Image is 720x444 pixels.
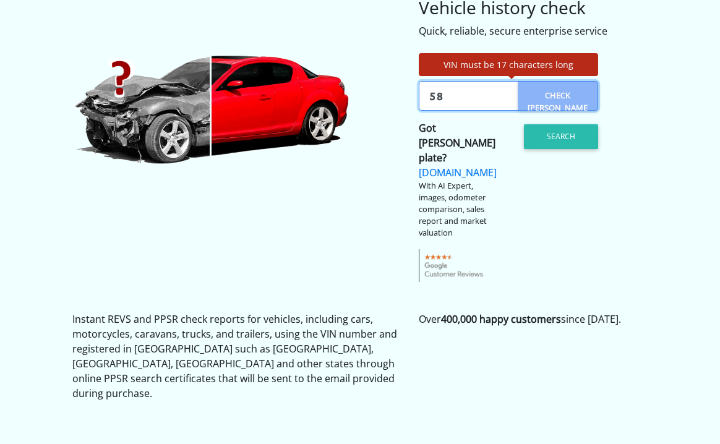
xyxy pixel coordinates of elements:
[419,121,495,164] strong: Got [PERSON_NAME] plate?
[524,124,598,149] button: Search
[419,23,648,38] div: Quick, reliable, secure enterprise service
[72,312,400,401] p: Instant REVS and PPSR check reports for vehicles, including cars, motorcycles, caravans, trucks, ...
[72,53,351,166] img: CheckVIN
[419,312,648,327] p: Over since [DATE].
[419,166,497,179] a: [DOMAIN_NAME]
[441,312,561,326] strong: 400,000 happy customers
[419,249,490,283] img: gcr-badge-transparent.png.pagespeed.ce.05XcFOhvEz.png
[518,81,598,111] a: Check [PERSON_NAME]?
[444,59,573,70] span: VIN must be 17 characters long
[419,180,499,239] div: With AI Expert, images, odometer comparison, sales report and market valuation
